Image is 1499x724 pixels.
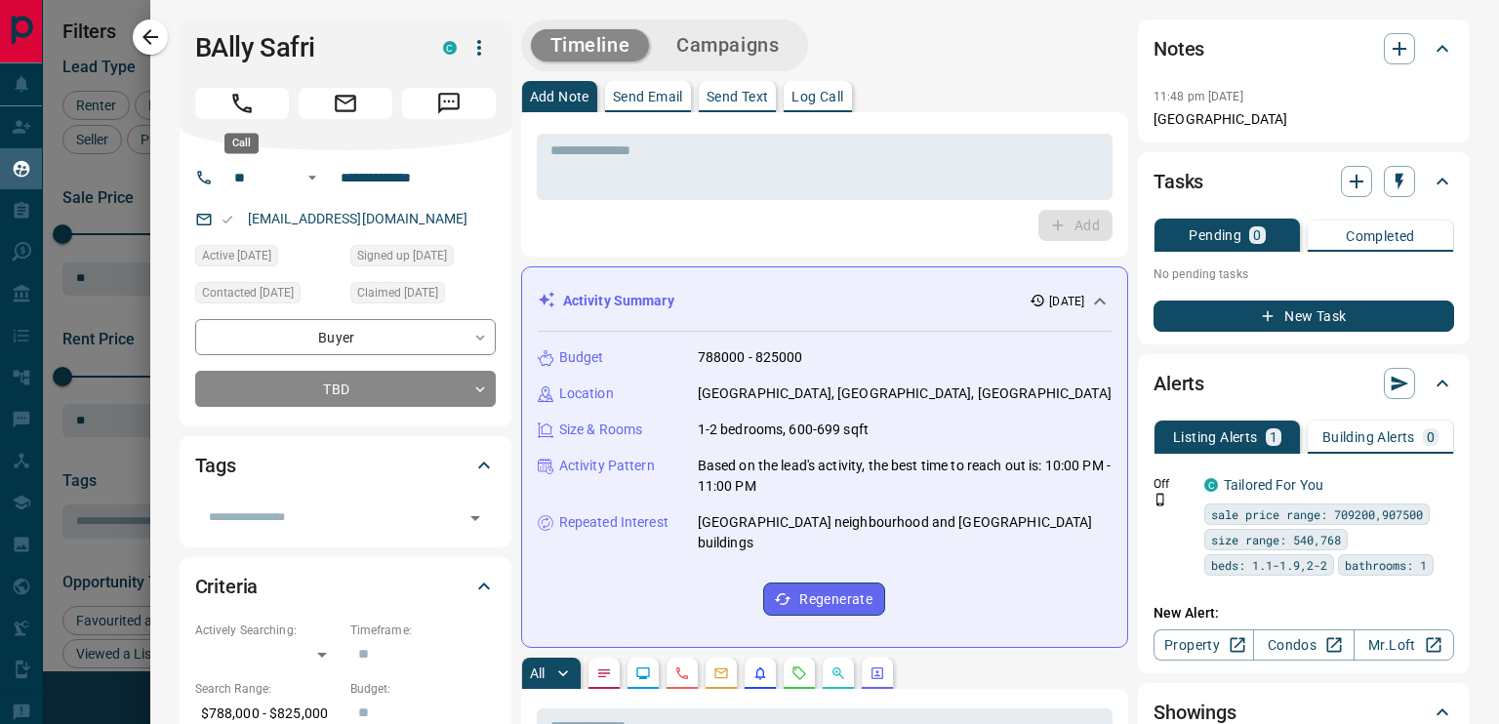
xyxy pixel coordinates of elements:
[221,213,234,226] svg: Email Valid
[195,571,259,602] h2: Criteria
[1173,430,1258,444] p: Listing Alerts
[559,383,614,404] p: Location
[350,282,496,309] div: Thu Aug 14 2025
[402,88,496,119] span: Message
[1322,430,1415,444] p: Building Alerts
[1204,478,1218,492] div: condos.ca
[698,383,1112,404] p: [GEOGRAPHIC_DATA], [GEOGRAPHIC_DATA], [GEOGRAPHIC_DATA]
[698,512,1112,553] p: [GEOGRAPHIC_DATA] neighbourhood and [GEOGRAPHIC_DATA] buildings
[350,245,496,272] div: Thu Aug 14 2025
[698,347,803,368] p: 788000 - 825000
[752,665,768,681] svg: Listing Alerts
[531,29,650,61] button: Timeline
[1154,260,1454,289] p: No pending tasks
[195,88,289,119] span: Call
[443,41,457,55] div: condos.ca
[1154,629,1254,661] a: Property
[1154,493,1167,506] svg: Push Notification Only
[1211,530,1341,549] span: size range: 540,768
[301,166,324,189] button: Open
[1154,603,1454,623] p: New Alert:
[530,666,546,680] p: All
[350,622,496,639] p: Timeframe:
[1354,629,1454,661] a: Mr.Loft
[530,90,589,103] p: Add Note
[195,282,341,309] div: Thu Aug 14 2025
[1154,166,1203,197] h2: Tasks
[1253,228,1261,242] p: 0
[195,32,414,63] h1: BAlly Safri
[195,450,236,481] h2: Tags
[674,665,690,681] svg: Calls
[1270,430,1277,444] p: 1
[1049,293,1084,310] p: [DATE]
[559,456,655,476] p: Activity Pattern
[195,245,341,272] div: Thu Aug 14 2025
[657,29,798,61] button: Campaigns
[1189,228,1241,242] p: Pending
[763,583,885,616] button: Regenerate
[635,665,651,681] svg: Lead Browsing Activity
[350,680,496,698] p: Budget:
[563,291,674,311] p: Activity Summary
[1345,555,1427,575] span: bathrooms: 1
[195,622,341,639] p: Actively Searching:
[195,442,496,489] div: Tags
[559,512,668,533] p: Repeated Interest
[195,563,496,610] div: Criteria
[202,246,271,265] span: Active [DATE]
[1154,109,1454,130] p: [GEOGRAPHIC_DATA]
[299,88,392,119] span: Email
[870,665,885,681] svg: Agent Actions
[713,665,729,681] svg: Emails
[791,665,807,681] svg: Requests
[1154,368,1204,399] h2: Alerts
[224,133,259,153] div: Call
[357,283,438,302] span: Claimed [DATE]
[202,283,294,302] span: Contacted [DATE]
[1154,475,1193,493] p: Off
[613,90,683,103] p: Send Email
[1154,301,1454,332] button: New Task
[462,504,489,532] button: Open
[195,319,496,355] div: Buyer
[195,680,341,698] p: Search Range:
[1224,477,1323,493] a: Tailored For You
[831,665,846,681] svg: Opportunities
[1211,555,1327,575] span: beds: 1.1-1.9,2-2
[698,456,1112,497] p: Based on the lead's activity, the best time to reach out is: 10:00 PM - 11:00 PM
[1154,33,1204,64] h2: Notes
[1346,229,1415,243] p: Completed
[791,90,843,103] p: Log Call
[538,283,1112,319] div: Activity Summary[DATE]
[559,347,604,368] p: Budget
[1211,504,1423,524] span: sale price range: 709200,907500
[1154,360,1454,407] div: Alerts
[195,371,496,407] div: TBD
[596,665,612,681] svg: Notes
[1253,629,1354,661] a: Condos
[559,420,643,440] p: Size & Rooms
[1154,90,1243,103] p: 11:48 pm [DATE]
[1427,430,1435,444] p: 0
[698,420,869,440] p: 1-2 bedrooms, 600-699 sqft
[248,211,468,226] a: [EMAIL_ADDRESS][DOMAIN_NAME]
[357,246,447,265] span: Signed up [DATE]
[707,90,769,103] p: Send Text
[1154,158,1454,205] div: Tasks
[1154,25,1454,72] div: Notes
